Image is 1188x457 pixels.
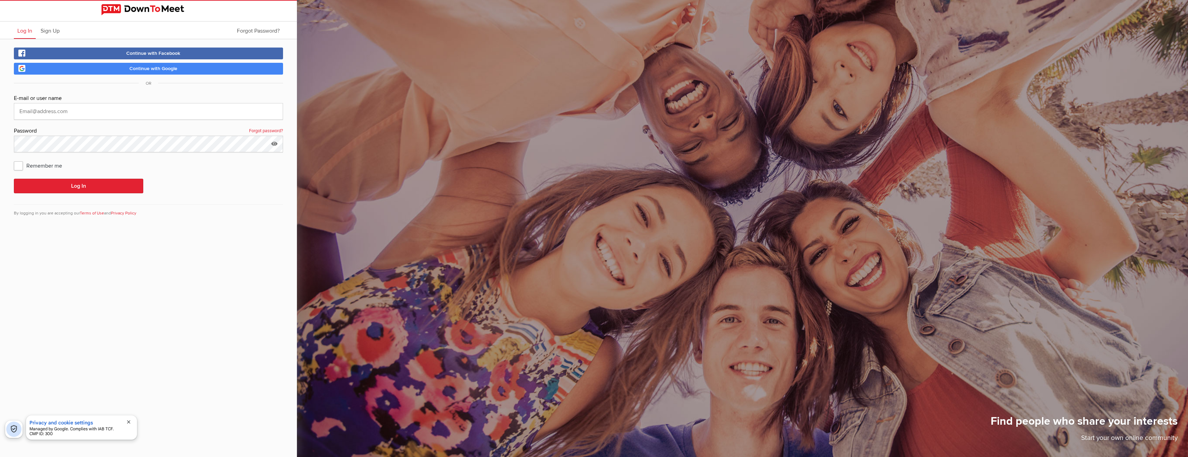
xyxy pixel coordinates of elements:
a: Continue with Facebook [14,48,283,59]
a: Continue with Google [14,63,283,75]
div: E-mail or user name [14,94,283,103]
a: Forgot password? [249,127,283,136]
a: Terms of Use [80,211,104,216]
a: Log In [14,22,36,39]
a: Forgot Password? [233,22,283,39]
a: Privacy Policy [111,211,136,216]
img: DownToMeet [101,4,196,15]
span: OR [139,81,158,86]
div: Password [14,127,283,136]
h1: Find people who share your interests [991,414,1178,433]
a: Sign Up [37,22,63,39]
span: Sign Up [41,27,60,34]
div: By logging in you are accepting our and [14,204,283,217]
p: Start your own online community [991,433,1178,447]
span: Continue with Facebook [126,50,180,56]
button: Log In [14,179,143,193]
span: Log In [17,27,32,34]
input: Email@address.com [14,103,283,120]
span: Remember me [14,159,69,172]
span: Forgot Password? [237,27,280,34]
span: Continue with Google [129,66,177,71]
